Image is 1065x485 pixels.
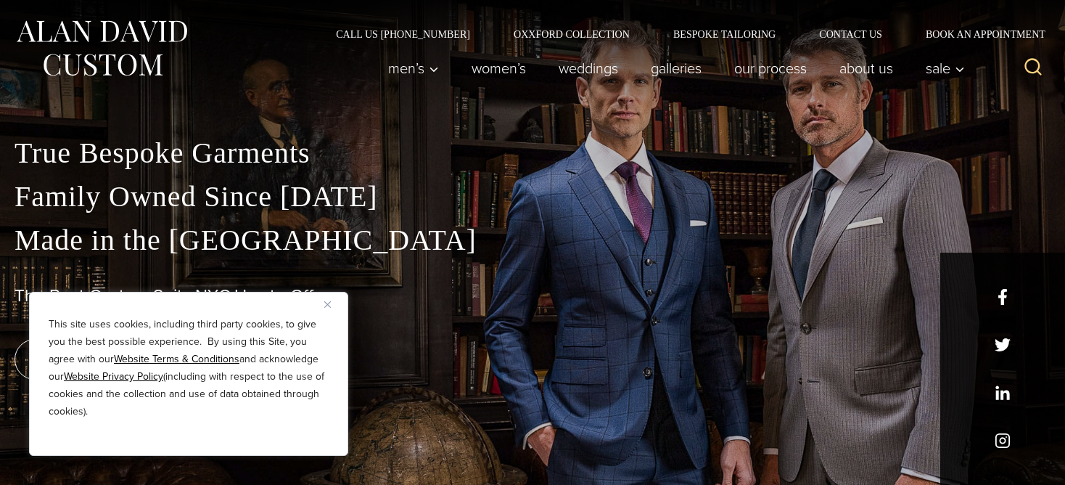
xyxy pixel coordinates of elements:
p: This site uses cookies, including third party cookies, to give you the best possible experience. ... [49,316,329,420]
a: Website Privacy Policy [64,369,163,384]
span: Men’s [388,61,439,76]
h1: The Best Custom Suits NYC Has to Offer [15,285,1050,306]
img: Alan David Custom [15,16,189,81]
a: Book an Appointment [904,29,1050,39]
button: View Search Form [1016,51,1050,86]
span: Sale [926,61,965,76]
a: Bespoke Tailoring [651,29,797,39]
a: Oxxford Collection [492,29,651,39]
p: True Bespoke Garments Family Owned Since [DATE] Made in the [GEOGRAPHIC_DATA] [15,131,1050,262]
a: Website Terms & Conditions [114,351,239,367]
img: Close [324,301,331,308]
a: weddings [543,54,635,83]
nav: Primary Navigation [372,54,973,83]
a: Galleries [635,54,718,83]
a: About Us [823,54,910,83]
a: Women’s [456,54,543,83]
a: Contact Us [797,29,904,39]
button: Close [324,296,342,313]
a: Our Process [718,54,823,83]
a: book an appointment [15,339,218,380]
a: Call Us [PHONE_NUMBER] [314,29,492,39]
nav: Secondary Navigation [314,29,1050,39]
